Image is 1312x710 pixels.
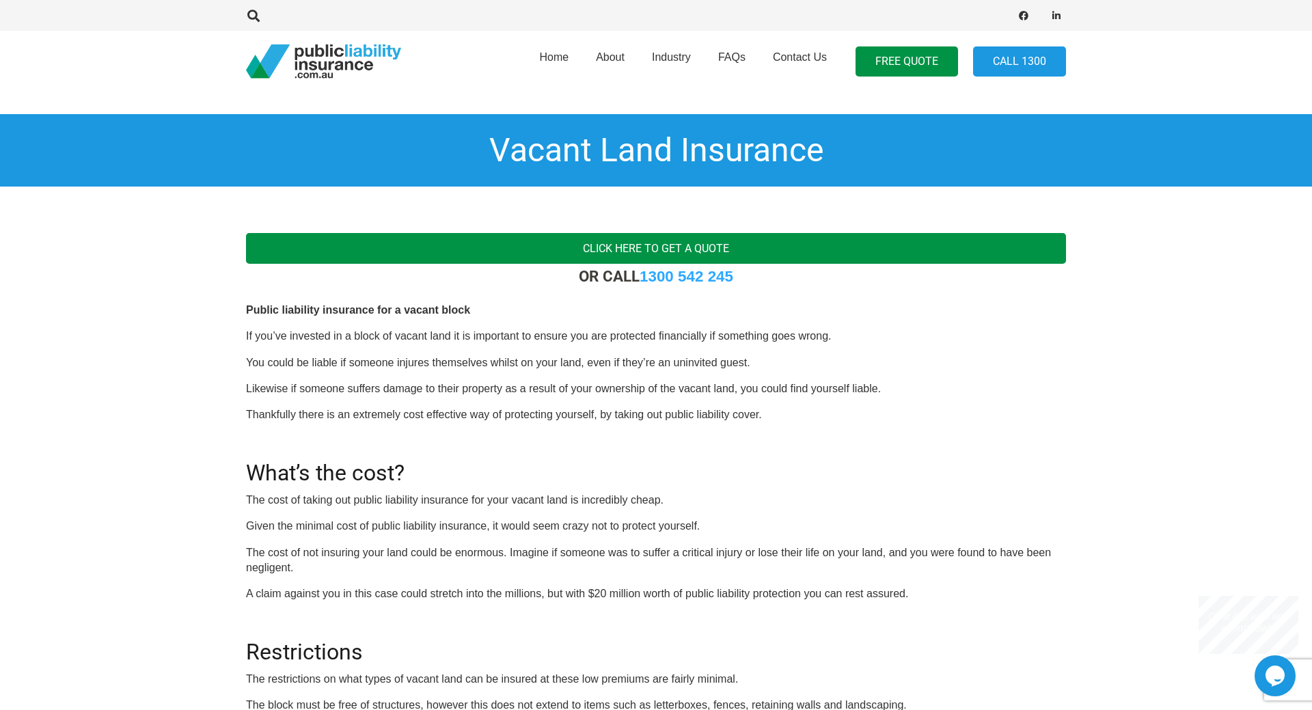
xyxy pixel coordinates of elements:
[1014,6,1033,25] a: Facebook
[525,27,582,96] a: Home
[705,27,759,96] a: FAQs
[718,51,746,63] span: FAQs
[246,355,1066,370] p: You could be liable if someone injures themselves whilst on your land, even if they’re an uninvit...
[582,27,638,96] a: About
[596,51,625,63] span: About
[246,304,470,316] b: Public liability insurance for a vacant block
[579,267,733,285] strong: OR CALL
[246,493,1066,508] p: The cost of taking out public liability insurance for your vacant land is incredibly cheap.
[973,46,1066,77] a: Call 1300
[246,672,1066,687] p: The restrictions on what types of vacant land can be insured at these low premiums are fairly min...
[246,233,1066,264] a: Click here to get a quote
[652,51,691,63] span: Industry
[246,545,1066,576] p: The cost of not insuring your land could be enormous. Imagine if someone was to suffer a critical...
[640,268,733,285] a: 1300 542 245
[856,46,958,77] a: FREE QUOTE
[638,27,705,96] a: Industry
[759,27,840,96] a: Contact Us
[240,10,267,22] a: Search
[246,519,1066,534] p: Given the minimal cost of public liability insurance, it would seem crazy not to protect yourself.
[1199,596,1298,654] iframe: chat widget
[246,623,1066,665] h2: Restrictions
[246,381,1066,396] p: Likewise if someone suffers damage to their property as a result of your ownership of the vacant ...
[1255,655,1298,696] iframe: chat widget
[246,329,1066,344] p: If you’ve invested in a block of vacant land it is important to ensure you are protected financia...
[246,44,401,79] a: pli_logotransparent
[773,51,827,63] span: Contact Us
[246,586,1066,601] p: A claim against you in this case could stretch into the millions, but with $20 million worth of p...
[246,443,1066,486] h2: What’s the cost?
[1047,6,1066,25] a: LinkedIn
[246,407,1066,422] p: Thankfully there is an extremely cost effective way of protecting yourself, by taking out public ...
[539,51,569,63] span: Home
